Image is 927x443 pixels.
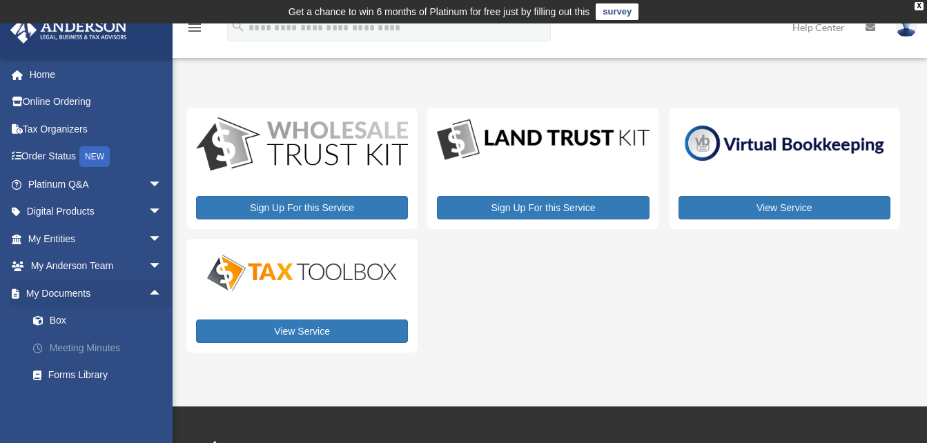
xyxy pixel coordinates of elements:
a: menu [186,24,203,36]
span: arrow_drop_up [148,279,176,308]
a: Forms Library [19,362,183,389]
img: LandTrust_lgo-1.jpg [437,117,649,163]
img: User Pic [896,17,917,37]
a: View Service [679,196,890,219]
i: search [231,19,246,34]
a: Platinum Q&Aarrow_drop_down [10,170,183,198]
span: arrow_drop_down [148,253,176,281]
a: Online Ordering [10,88,183,116]
a: Tax Organizers [10,115,183,143]
a: Digital Productsarrow_drop_down [10,198,176,226]
img: Anderson Advisors Platinum Portal [6,17,131,43]
span: arrow_drop_down [148,225,176,253]
a: My Anderson Teamarrow_drop_down [10,253,183,280]
a: Home [10,61,183,88]
a: Box [19,307,183,335]
span: arrow_drop_down [148,198,176,226]
div: close [915,2,924,10]
a: My Documentsarrow_drop_up [10,279,183,307]
div: Get a chance to win 6 months of Platinum for free just by filling out this [289,3,590,20]
img: WS-Trust-Kit-lgo-1.jpg [196,117,408,173]
a: survey [596,3,638,20]
a: Notarize [19,388,183,416]
a: Sign Up For this Service [437,196,649,219]
a: Order StatusNEW [10,143,183,171]
a: View Service [196,319,408,343]
a: My Entitiesarrow_drop_down [10,225,183,253]
a: Sign Up For this Service [196,196,408,219]
div: NEW [79,146,110,167]
i: menu [186,19,203,36]
span: arrow_drop_down [148,170,176,199]
a: Meeting Minutes [19,334,183,362]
